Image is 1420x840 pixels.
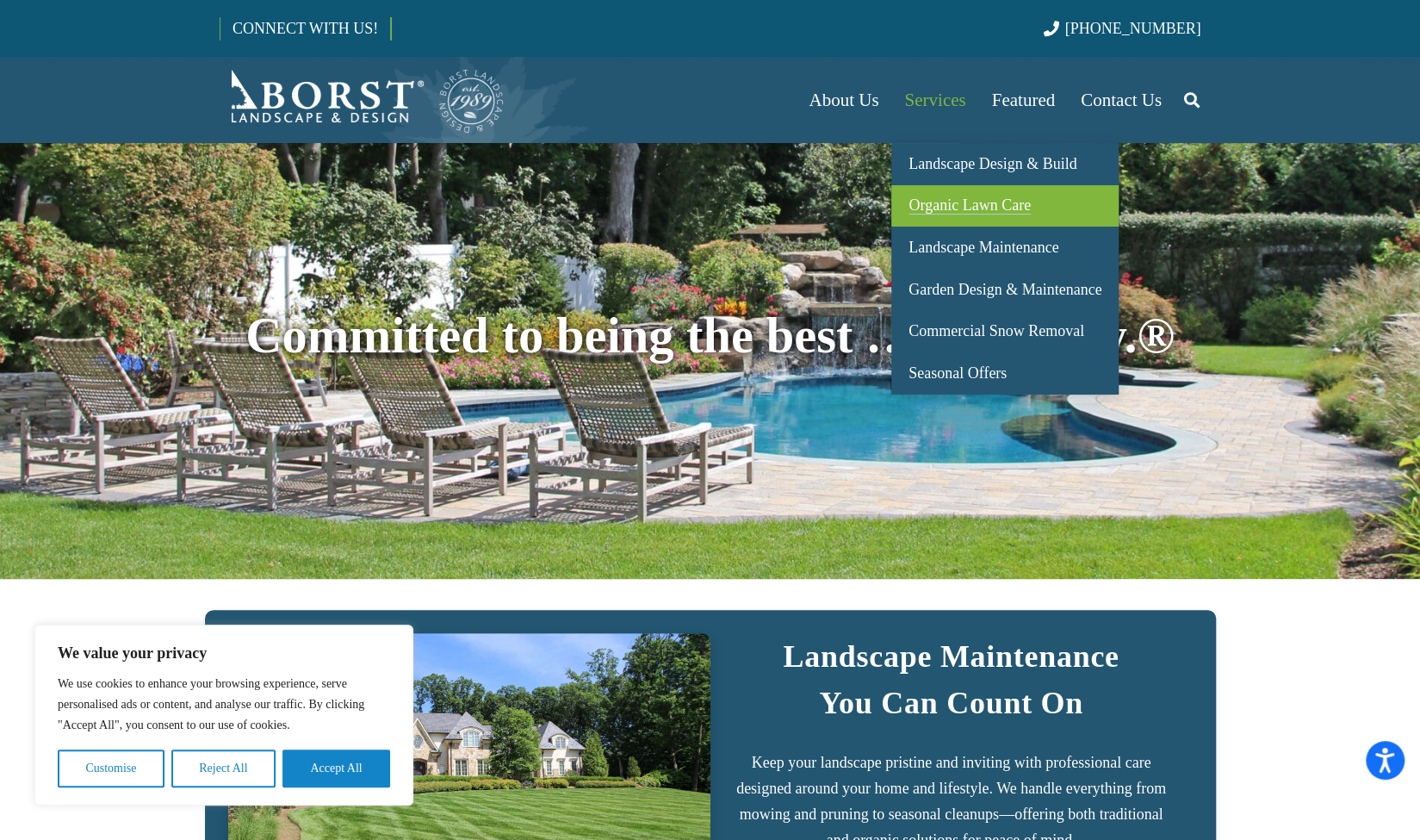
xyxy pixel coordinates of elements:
p: We value your privacy [58,643,390,663]
a: [PHONE_NUMBER] [1043,20,1200,37]
span: Landscape Maintenance [908,239,1058,256]
button: Customise [58,750,164,787]
span: Services [904,90,965,110]
span: Commercial Snow Removal [908,322,1084,339]
a: Search [1175,78,1209,121]
div: We value your privacy [34,625,413,806]
strong: You Can Count On [819,686,1083,720]
span: Featured [992,90,1055,110]
a: Featured [979,57,1068,143]
a: Garden Design & Maintenance [891,269,1119,311]
span: Contact Us [1081,90,1162,110]
a: Landscape Design & Build [891,143,1119,185]
a: Seasonal Offers [891,352,1119,395]
span: Seasonal Offers [908,364,1007,382]
span: Committed to being the best … naturally.® [245,308,1175,364]
p: We use cookies to enhance your browsing experience, serve personalised ads or content, and analys... [58,674,390,736]
span: Garden Design & Maintenance [908,281,1101,298]
a: Landscape Maintenance [891,227,1119,269]
a: Commercial Snow Removal [891,310,1119,352]
a: Borst-Logo [220,65,505,134]
a: Services [891,57,978,143]
a: About Us [796,57,891,143]
span: Organic Lawn Care [908,196,1031,214]
a: CONNECT WITH US! [220,8,390,49]
button: Reject All [171,750,276,787]
span: Landscape Design & Build [908,155,1076,172]
span: [PHONE_NUMBER] [1065,20,1201,37]
button: Accept All [282,750,390,787]
a: Organic Lawn Care [891,185,1119,227]
strong: Landscape Maintenance [783,639,1119,674]
span: About Us [809,90,878,110]
a: Contact Us [1068,57,1175,143]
